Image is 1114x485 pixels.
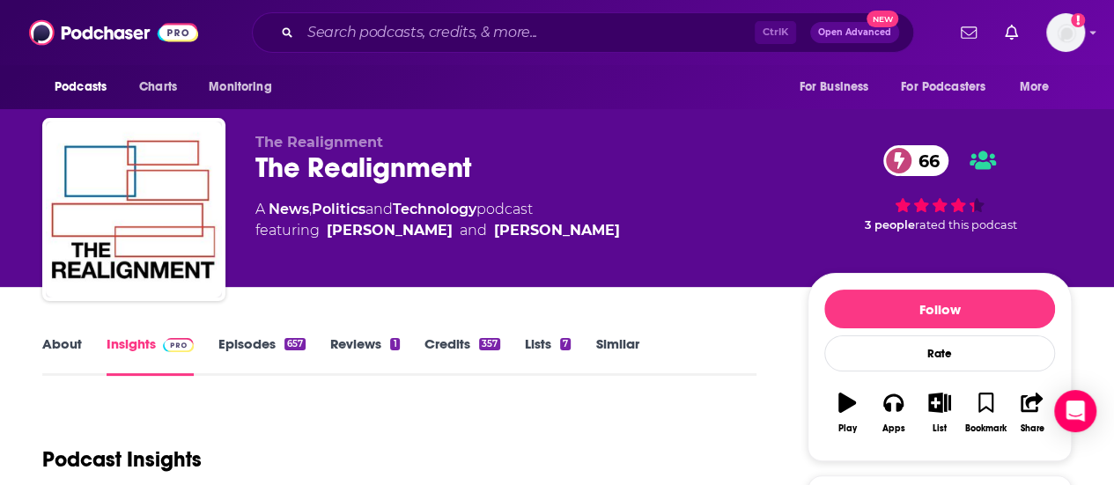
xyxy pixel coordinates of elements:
[883,145,948,176] a: 66
[209,75,271,99] span: Monitoring
[424,335,500,376] a: Credits357
[327,220,453,241] a: Saagar Enjeti
[29,16,198,49] img: Podchaser - Follow, Share and Rate Podcasts
[42,446,202,473] h1: Podcast Insights
[196,70,294,104] button: open menu
[1007,70,1072,104] button: open menu
[917,381,963,445] button: List
[163,338,194,352] img: Podchaser Pro
[965,423,1007,434] div: Bookmark
[309,201,312,217] span: ,
[255,134,383,151] span: The Realignment
[933,423,947,434] div: List
[107,335,194,376] a: InsightsPodchaser Pro
[818,28,891,37] span: Open Advanced
[284,338,306,350] div: 657
[330,335,399,376] a: Reviews1
[1071,13,1085,27] svg: Add a profile image
[393,201,476,217] a: Technology
[1046,13,1085,52] button: Show profile menu
[824,290,1055,328] button: Follow
[963,381,1008,445] button: Bookmark
[810,22,899,43] button: Open AdvancedNew
[595,335,638,376] a: Similar
[139,75,177,99] span: Charts
[390,338,399,350] div: 1
[479,338,500,350] div: 357
[799,75,868,99] span: For Business
[870,381,916,445] button: Apps
[255,220,620,241] span: featuring
[46,121,222,298] img: The Realignment
[786,70,890,104] button: open menu
[915,218,1017,231] span: rated this podcast
[755,21,796,44] span: Ctrl K
[998,18,1025,48] a: Show notifications dropdown
[1046,13,1085,52] img: User Profile
[365,201,393,217] span: and
[954,18,984,48] a: Show notifications dropdown
[55,75,107,99] span: Podcasts
[42,335,82,376] a: About
[838,423,857,434] div: Play
[901,75,985,99] span: For Podcasters
[128,70,188,104] a: Charts
[882,423,905,434] div: Apps
[1054,390,1096,432] div: Open Intercom Messenger
[1020,423,1044,434] div: Share
[824,335,1055,371] div: Rate
[252,12,914,53] div: Search podcasts, credits, & more...
[560,338,571,350] div: 7
[525,335,571,376] a: Lists7
[494,220,620,241] a: Marshall Kosloff
[867,11,898,27] span: New
[300,18,755,47] input: Search podcasts, credits, & more...
[460,220,487,241] span: and
[1009,381,1055,445] button: Share
[889,70,1011,104] button: open menu
[865,218,915,231] span: 3 people
[269,201,309,217] a: News
[1046,13,1085,52] span: Logged in as AtriaBooks
[312,201,365,217] a: Politics
[808,134,1072,243] div: 66 3 peoplerated this podcast
[255,199,620,241] div: A podcast
[42,70,129,104] button: open menu
[218,335,306,376] a: Episodes657
[901,145,948,176] span: 66
[824,381,870,445] button: Play
[1020,75,1050,99] span: More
